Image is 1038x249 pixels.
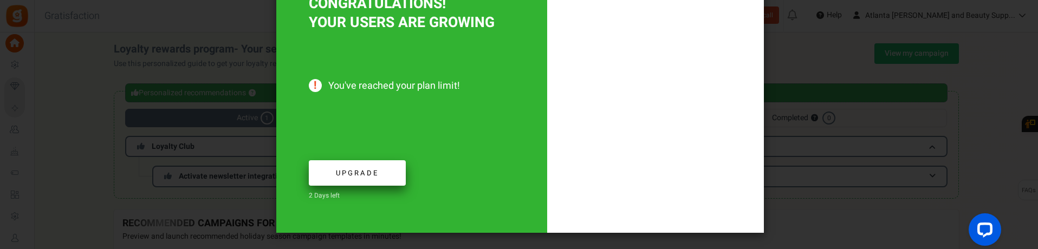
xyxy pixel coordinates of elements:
[547,16,764,233] img: Increased users
[336,168,379,178] span: Upgrade
[309,191,340,200] span: 2 Days left
[309,80,515,92] span: You've reached your plan limit!
[309,160,406,186] a: Upgrade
